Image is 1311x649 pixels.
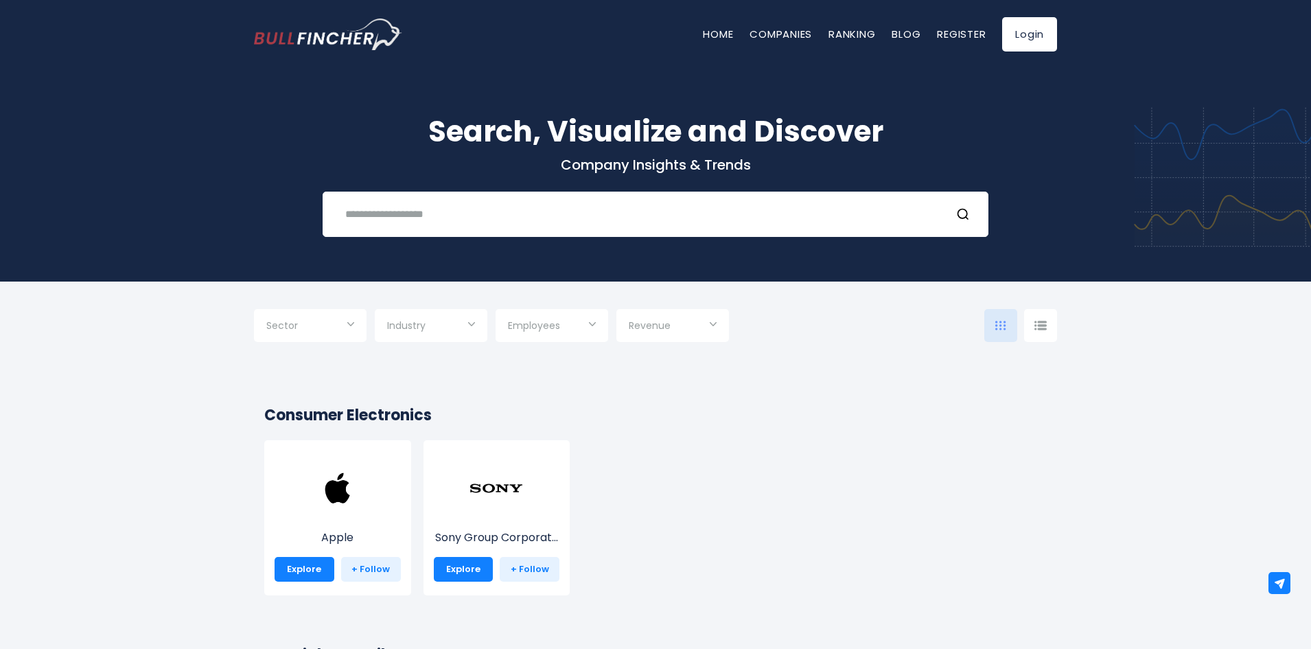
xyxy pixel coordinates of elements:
a: Explore [275,557,334,582]
p: Apple [275,530,401,546]
a: Go to homepage [254,19,402,50]
a: + Follow [341,557,401,582]
img: Bullfincher logo [254,19,402,50]
p: Company Insights & Trends [254,156,1057,174]
a: Sony Group Corporat... [434,486,560,546]
a: Explore [434,557,494,582]
input: Selection [629,315,717,339]
span: Employees [508,319,560,332]
span: Revenue [629,319,671,332]
span: Sector [266,319,298,332]
img: AAPL.png [310,461,365,516]
a: Register [937,27,986,41]
img: icon-comp-list-view.svg [1034,321,1047,330]
a: + Follow [500,557,559,582]
img: icon-comp-grid.svg [995,321,1006,330]
a: Companies [750,27,812,41]
span: Industry [387,319,426,332]
input: Selection [508,315,596,339]
input: Selection [387,315,475,339]
h1: Search, Visualize and Discover [254,110,1057,153]
h2: Consumer Electronics [264,404,1047,426]
a: Blog [892,27,920,41]
a: Ranking [828,27,875,41]
button: Search [956,205,974,223]
input: Selection [266,315,354,339]
p: Sony Group Corporation [434,530,560,546]
a: Apple [275,486,401,546]
a: Home [703,27,733,41]
img: SONY.png [469,461,524,516]
a: Login [1002,17,1057,52]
